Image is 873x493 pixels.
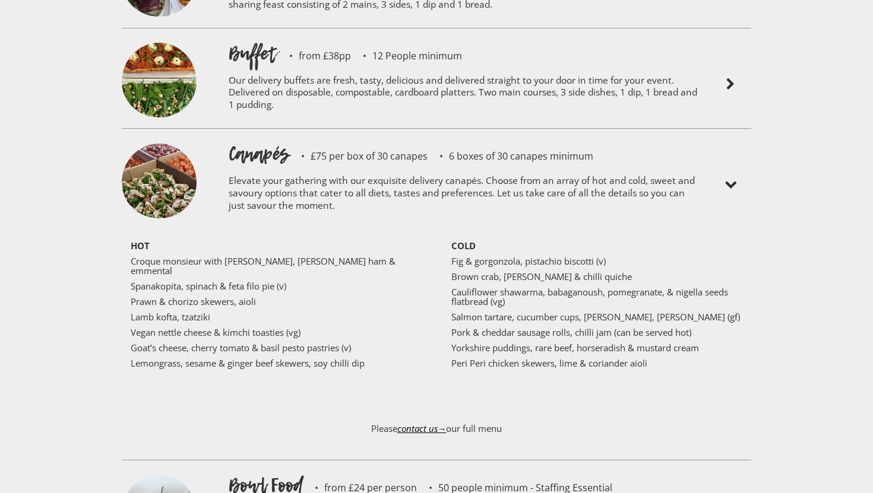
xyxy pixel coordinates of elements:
[229,40,277,66] h1: Buffet
[131,281,422,291] p: Spanakopita, spinach & feta filo pie (v)
[451,327,742,337] p: Pork & cheddar sausage rolls, chilli jam (can be served hot)
[451,287,742,306] p: Cauliflower shawarma, babaganoush, pomegranate, & nigella seeds flatbread (vg)
[451,343,742,352] p: Yorkshire puddings, rare beef, horseradish & mustard cream
[451,240,476,252] strong: COLD
[131,240,150,252] strong: HOT
[351,51,462,61] p: 12 People minimum
[131,256,422,275] p: Croque monsieur with [PERSON_NAME], [PERSON_NAME] ham & emmental
[428,151,593,161] p: 6 boxes of 30 canapes minimum
[131,327,422,337] p: Vegan nettle cheese & kimchi toasties (vg)
[451,312,742,322] p: Salmon tartare, cucumber cups, [PERSON_NAME], [PERSON_NAME] (gf)
[229,66,698,123] p: Our delivery buffets are fresh, tasty, delicious and delivered straight to your door in time for ...
[229,141,289,167] h1: Canapés
[131,343,422,352] p: Goat’s cheese, cherry tomato & basil pesto pastries (v)
[289,151,428,161] p: £75 per box of 30 canapes
[131,374,422,383] p: ‍
[397,422,447,434] a: contact us→
[131,358,422,368] p: Lemongrass, sesame & ginger beef skewers, soy chilli dip
[131,312,422,322] p: Lamb kofta, tzatziki
[417,483,612,492] p: 50 people minimum - Staffing Essential
[277,51,351,61] p: from £38pp
[451,256,742,266] p: Fig & gorgonzola, pistachio biscotti (v)
[451,272,742,281] p: Brown crab, [PERSON_NAME] & chilli quiche
[131,297,422,306] p: Prawn & chorizo skewers, aioli
[303,483,417,492] p: from £24 per person
[131,389,422,399] p: ‍
[229,167,698,223] p: Elevate your gathering with our exquisite delivery canapés. Choose from an array of hot and cold,...
[451,358,742,368] p: Peri Peri chicken skewers, lime & coriander aioli
[122,412,751,457] p: Please our full menu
